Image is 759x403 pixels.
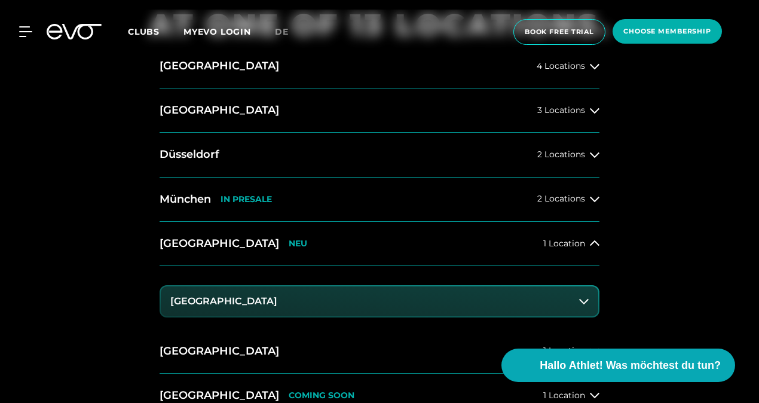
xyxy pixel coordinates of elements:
button: [GEOGRAPHIC_DATA]1 Location [160,329,599,374]
button: [GEOGRAPHIC_DATA]4 Locations [160,44,599,88]
a: Clubs [128,26,183,37]
button: Hallo Athlet! Was möchtest du tun? [501,349,735,382]
span: Clubs [128,26,160,37]
a: book free trial [510,19,609,45]
span: 3 Locations [537,106,585,115]
a: de [275,25,303,39]
h2: [GEOGRAPHIC_DATA] [160,103,279,118]
span: de [275,26,289,37]
p: IN PRESALE [221,194,272,204]
h2: [GEOGRAPHIC_DATA] [160,236,279,251]
button: [GEOGRAPHIC_DATA]NEU1 Location [160,222,599,266]
button: Düsseldorf2 Locations [160,133,599,177]
span: 1 Location [543,239,585,248]
span: book free trial [525,27,594,37]
h3: [GEOGRAPHIC_DATA] [170,296,277,307]
h2: [GEOGRAPHIC_DATA] [160,344,279,359]
span: Hallo Athlet! Was möchtest du tun? [540,358,721,374]
a: choose membership [609,19,726,45]
h2: Düsseldorf [160,147,219,162]
span: 2 Locations [537,150,585,159]
h2: München [160,192,211,207]
button: [GEOGRAPHIC_DATA]3 Locations [160,88,599,133]
span: 2 Locations [537,194,585,203]
h2: [GEOGRAPHIC_DATA] [160,388,279,403]
p: COMING SOON [289,390,354,401]
span: 1 Location [543,391,585,400]
span: 4 Locations [537,62,585,71]
p: NEU [289,239,307,249]
span: 1 Location [543,346,585,355]
button: [GEOGRAPHIC_DATA] [161,286,598,316]
span: choose membership [623,26,711,36]
a: MYEVO LOGIN [183,26,251,37]
h2: [GEOGRAPHIC_DATA] [160,59,279,74]
button: MünchenIN PRESALE2 Locations [160,178,599,222]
